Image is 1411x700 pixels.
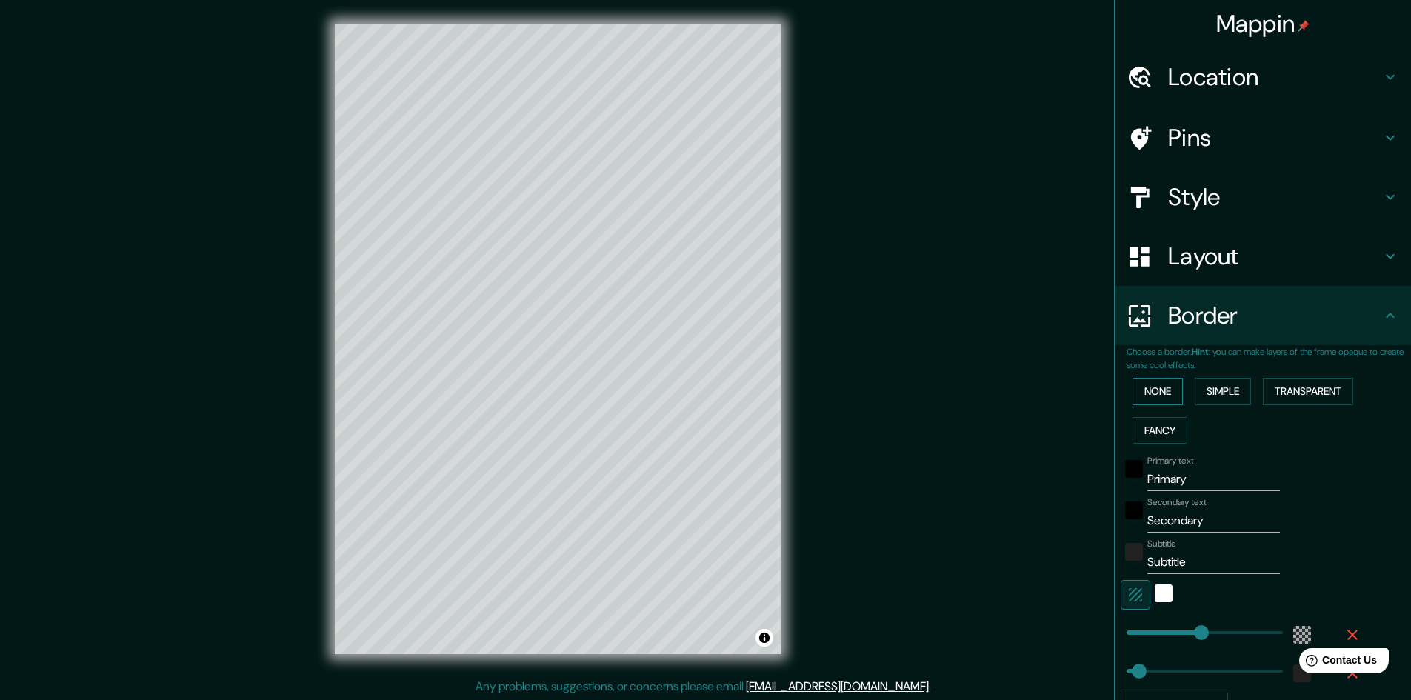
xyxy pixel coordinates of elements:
[1293,626,1311,644] button: color-55555544
[1125,501,1143,519] button: black
[1155,584,1173,602] button: white
[1216,9,1310,39] h4: Mappin
[1168,182,1381,212] h4: Style
[1125,460,1143,478] button: black
[1133,378,1183,405] button: None
[1125,543,1143,561] button: color-222222
[1115,227,1411,286] div: Layout
[1168,241,1381,271] h4: Layout
[1192,346,1209,358] b: Hint
[1298,20,1310,32] img: pin-icon.png
[1168,62,1381,92] h4: Location
[1147,538,1176,550] label: Subtitle
[931,678,933,696] div: .
[1168,123,1381,153] h4: Pins
[1115,47,1411,107] div: Location
[1127,345,1411,372] p: Choose a border. : you can make layers of the frame opaque to create some cool effects.
[1147,455,1193,467] label: Primary text
[1115,108,1411,167] div: Pins
[746,679,929,694] a: [EMAIL_ADDRESS][DOMAIN_NAME]
[1147,496,1207,509] label: Secondary text
[1263,378,1353,405] button: Transparent
[1168,301,1381,330] h4: Border
[755,629,773,647] button: Toggle attribution
[1195,378,1251,405] button: Simple
[1115,286,1411,345] div: Border
[1133,417,1187,444] button: Fancy
[476,678,931,696] p: Any problems, suggestions, or concerns please email .
[1115,167,1411,227] div: Style
[1279,642,1395,684] iframe: Help widget launcher
[933,678,936,696] div: .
